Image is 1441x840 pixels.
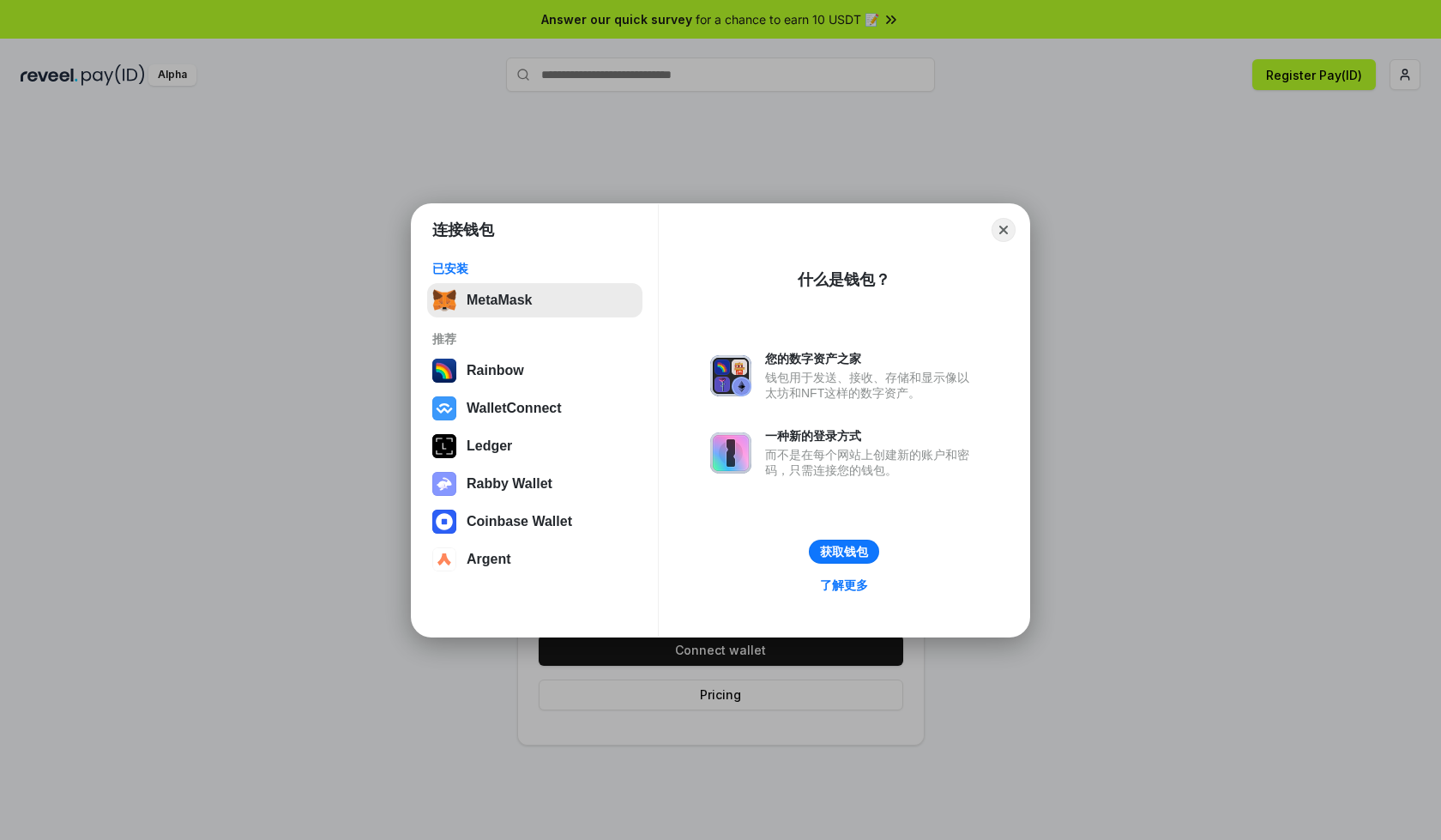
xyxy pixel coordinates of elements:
[765,447,978,478] div: 而不是在每个网站上创建新的账户和密码，只需连接您的钱包。
[467,514,572,529] div: Coinbase Wallet
[432,288,456,312] img: svg+xml,%3Csvg%20fill%3D%22none%22%20height%3D%2233%22%20viewBox%3D%220%200%2035%2033%22%20width%...
[432,510,456,534] img: svg+xml,%3Csvg%20width%3D%2228%22%20height%3D%2228%22%20viewBox%3D%220%200%2028%2028%22%20fill%3D...
[432,547,456,571] img: svg+xml,%3Csvg%20width%3D%2228%22%20height%3D%2228%22%20viewBox%3D%220%200%2028%2028%22%20fill%3D...
[427,505,642,539] button: Coinbase Wallet
[427,283,642,317] button: MetaMask
[432,396,456,420] img: svg+xml,%3Csvg%20width%3D%2228%22%20height%3D%2228%22%20viewBox%3D%220%200%2028%2028%22%20fill%3D...
[432,220,494,240] h1: 连接钱包
[798,269,890,290] div: 什么是钱包？
[467,401,562,416] div: WalletConnect
[427,467,642,501] button: Rabby Wallet
[765,351,978,366] div: 您的数字资产之家
[710,355,751,396] img: svg+xml,%3Csvg%20xmlns%3D%22http%3A%2F%2Fwww.w3.org%2F2000%2Fsvg%22%20fill%3D%22none%22%20viewBox...
[427,391,642,426] button: WalletConnect
[432,434,456,458] img: svg+xml,%3Csvg%20xmlns%3D%22http%3A%2F%2Fwww.w3.org%2F2000%2Fsvg%22%20width%3D%2228%22%20height%3...
[467,552,511,567] div: Argent
[992,218,1016,242] button: Close
[820,577,868,593] div: 了解更多
[432,472,456,496] img: svg+xml,%3Csvg%20xmlns%3D%22http%3A%2F%2Fwww.w3.org%2F2000%2Fsvg%22%20fill%3D%22none%22%20viewBox...
[809,540,879,564] button: 获取钱包
[765,428,978,444] div: 一种新的登录方式
[432,261,637,276] div: 已安装
[427,354,642,388] button: Rainbow
[432,359,456,383] img: svg+xml,%3Csvg%20width%3D%22120%22%20height%3D%22120%22%20viewBox%3D%220%200%20120%20120%22%20fil...
[427,542,642,577] button: Argent
[432,331,637,347] div: 推荐
[820,544,868,559] div: 获取钱包
[710,432,751,474] img: svg+xml,%3Csvg%20xmlns%3D%22http%3A%2F%2Fwww.w3.org%2F2000%2Fsvg%22%20fill%3D%22none%22%20viewBox...
[427,429,642,463] button: Ledger
[467,476,552,492] div: Rabby Wallet
[467,293,532,308] div: MetaMask
[765,370,978,401] div: 钱包用于发送、接收、存储和显示像以太坊和NFT这样的数字资产。
[810,574,878,596] a: 了解更多
[467,363,524,378] div: Rainbow
[467,438,512,454] div: Ledger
